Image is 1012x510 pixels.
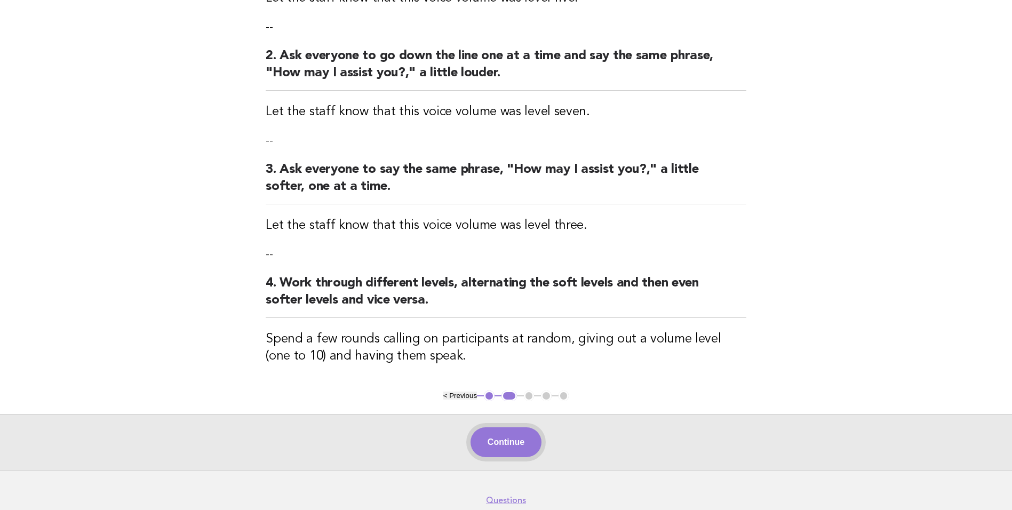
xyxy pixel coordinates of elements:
[443,392,477,400] button: < Previous
[266,275,746,318] h2: 4. Work through different levels, alternating the soft levels and then even softer levels and vic...
[484,391,495,401] button: 1
[501,391,517,401] button: 2
[266,161,746,204] h2: 3. Ask everyone to say the same phrase, "How may I assist you?," a little softer, one at a time.
[486,495,526,506] a: Questions
[266,217,746,234] h3: Let the staff know that this voice volume was level three.
[266,247,746,262] p: --
[266,331,746,365] h3: Spend a few rounds calling on participants at random, giving out a volume level (one to 10) and h...
[266,103,746,121] h3: Let the staff know that this voice volume was level seven.
[266,20,746,35] p: --
[266,133,746,148] p: --
[471,427,541,457] button: Continue
[266,47,746,91] h2: 2. Ask everyone to go down the line one at a time and say the same phrase, "How may I assist you?...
